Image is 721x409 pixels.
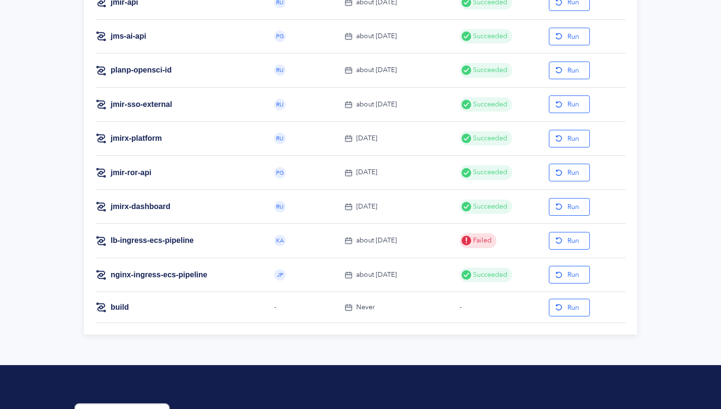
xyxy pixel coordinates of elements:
a: jmirx-dashboard [111,201,170,212]
span: Succeeded [471,65,507,75]
button: Run [549,164,590,181]
div: [DATE] [356,201,377,212]
span: RU [276,204,284,210]
a: jms-ai-api [111,31,146,42]
div: about [DATE] [356,235,397,246]
span: RU [276,67,284,73]
button: Run [549,266,590,283]
button: Run [549,299,590,316]
a: nginx-ingress-ecs-pipeline [111,270,207,280]
span: Succeeded [471,99,507,110]
div: about [DATE] [356,270,397,280]
div: about [DATE] [356,65,397,75]
a: jmir-sso-external [111,99,172,110]
span: Succeeded [471,167,507,178]
span: Succeeded [471,31,507,42]
a: planp-opensci-id [111,65,172,75]
span: Failed [471,235,492,246]
button: Run [549,95,590,113]
button: Run [549,198,590,216]
span: KA [276,238,284,243]
span: RU [276,102,284,107]
span: PG [276,170,284,176]
div: about [DATE] [356,99,397,110]
a: jmir-ror-api [111,168,151,178]
button: Run [549,232,590,250]
span: RU [276,136,284,141]
a: build [111,302,129,313]
td: - [452,292,542,323]
button: Run [549,130,590,147]
span: PG [276,33,284,39]
span: Succeeded [471,133,507,144]
span: JP [277,272,283,278]
a: jmirx-platform [111,133,162,144]
div: about [DATE] [356,31,397,42]
div: [DATE] [356,133,377,144]
a: lb-ingress-ecs-pipeline [111,235,194,246]
div: Never [356,302,375,313]
td: - [267,292,337,323]
button: Run [549,28,590,45]
button: Run [549,62,590,79]
span: Succeeded [471,201,507,212]
span: Succeeded [471,270,507,280]
div: [DATE] [356,167,377,178]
